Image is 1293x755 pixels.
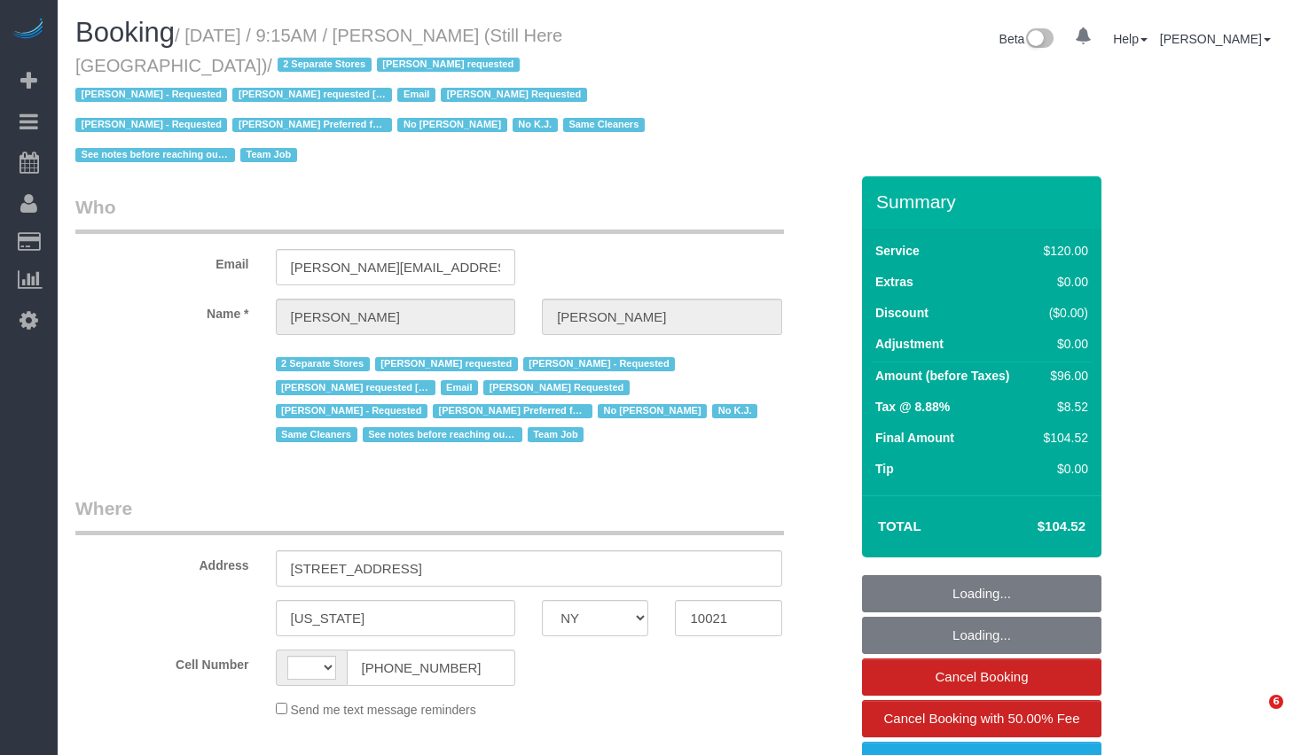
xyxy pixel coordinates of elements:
[483,380,630,394] span: [PERSON_NAME] Requested
[875,429,954,447] label: Final Amount
[240,148,297,162] span: Team Job
[347,650,516,686] input: Cell Number
[1113,32,1148,46] a: Help
[397,118,506,132] span: No [PERSON_NAME]
[675,600,781,636] input: Zip Code
[875,460,894,478] label: Tip
[397,88,435,102] span: Email
[878,518,921,533] strong: Total
[1037,304,1088,322] div: ($0.00)
[75,17,175,48] span: Booking
[290,703,475,717] span: Send me text message reminders
[375,357,518,371] span: [PERSON_NAME] requested
[862,700,1101,737] a: Cancel Booking with 50.00% Fee
[884,711,1080,726] span: Cancel Booking with 50.00% Fee
[1037,242,1088,260] div: $120.00
[441,380,479,394] span: Email
[875,367,1009,385] label: Amount (before Taxes)
[876,191,1093,212] h3: Summary
[1037,273,1088,291] div: $0.00
[276,357,370,371] span: 2 Separate Stores
[1037,398,1088,416] div: $8.52
[528,427,584,441] span: Team Job
[278,58,372,72] span: 2 Separate Stores
[75,194,784,234] legend: Who
[62,650,263,673] label: Cell Number
[984,519,1085,534] h4: $104.52
[62,550,263,574] label: Address
[62,249,263,273] label: Email
[75,495,784,535] legend: Where
[875,273,913,291] label: Extras
[712,404,757,418] span: No K.J.
[1269,695,1283,709] span: 6
[276,249,516,285] input: Email
[523,357,675,371] span: [PERSON_NAME] - Requested
[875,398,950,416] label: Tax @ 8.88%
[363,427,522,441] span: See notes before reaching out to customer
[875,304,929,322] label: Discount
[1037,460,1088,478] div: $0.00
[276,299,516,335] input: First Name
[232,88,392,102] span: [PERSON_NAME] requested [STREET_ADDRESS]
[1037,367,1088,385] div: $96.00
[11,18,46,43] img: Automaid Logo
[598,404,707,418] span: No [PERSON_NAME]
[232,118,392,132] span: [PERSON_NAME] Preferred for [STREET_ADDRESS][PERSON_NAME]
[75,56,650,166] span: /
[1160,32,1271,46] a: [PERSON_NAME]
[377,58,520,72] span: [PERSON_NAME] requested
[862,658,1101,696] a: Cancel Booking
[441,88,587,102] span: [PERSON_NAME] Requested
[276,427,357,441] span: Same Cleaners
[276,404,427,418] span: [PERSON_NAME] - Requested
[1024,28,1054,51] img: New interface
[75,118,227,132] span: [PERSON_NAME] - Requested
[875,242,920,260] label: Service
[1233,695,1275,737] iframe: Intercom live chat
[563,118,645,132] span: Same Cleaners
[75,88,227,102] span: [PERSON_NAME] - Requested
[999,32,1054,46] a: Beta
[513,118,558,132] span: No K.J.
[1037,335,1088,353] div: $0.00
[1037,429,1088,447] div: $104.52
[875,335,944,353] label: Adjustment
[542,299,782,335] input: Last Name
[276,380,435,394] span: [PERSON_NAME] requested [STREET_ADDRESS]
[276,600,516,636] input: City
[75,26,650,166] small: / [DATE] / 9:15AM / [PERSON_NAME] (Still Here [GEOGRAPHIC_DATA])
[62,299,263,323] label: Name *
[433,404,592,418] span: [PERSON_NAME] Preferred for [STREET_ADDRESS][PERSON_NAME]
[75,148,235,162] span: See notes before reaching out to customer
